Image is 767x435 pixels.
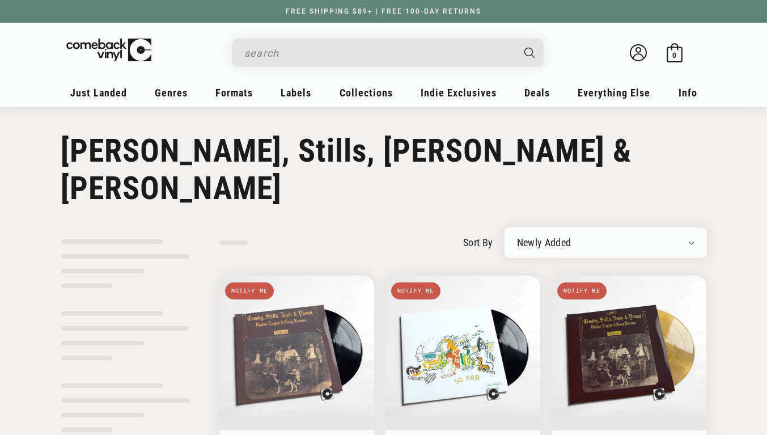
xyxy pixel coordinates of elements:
[514,39,545,67] button: Search
[61,132,707,207] h1: [PERSON_NAME], Stills, [PERSON_NAME] & [PERSON_NAME]
[155,87,188,99] span: Genres
[274,7,493,15] a: FREE SHIPPING $89+ | FREE 100-DAY RETURNS
[524,87,550,99] span: Deals
[244,41,513,65] input: search
[70,87,127,99] span: Just Landed
[679,87,697,99] span: Info
[578,87,650,99] span: Everything Else
[463,235,493,250] label: sort by
[232,39,544,67] div: Search
[281,87,311,99] span: Labels
[421,87,497,99] span: Indie Exclusives
[672,51,676,60] span: 0
[340,87,393,99] span: Collections
[215,87,253,99] span: Formats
